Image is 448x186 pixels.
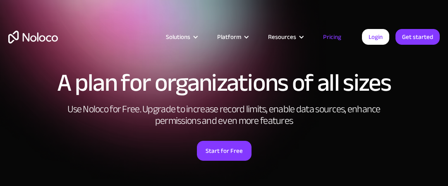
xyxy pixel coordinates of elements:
div: Solutions [156,31,207,42]
h2: Use Noloco for Free. Upgrade to increase record limits, enable data sources, enhance permissions ... [59,104,390,127]
a: Get started [395,29,440,45]
a: Login [362,29,389,45]
a: home [8,31,58,43]
a: Start for Free [197,141,252,161]
div: Resources [258,31,313,42]
div: Platform [207,31,258,42]
div: Platform [217,31,241,42]
div: Resources [268,31,296,42]
a: Pricing [313,31,352,42]
h1: A plan for organizations of all sizes [8,70,440,95]
div: Solutions [166,31,190,42]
